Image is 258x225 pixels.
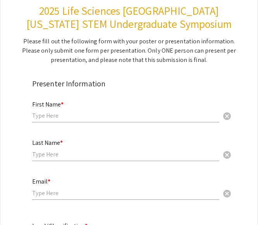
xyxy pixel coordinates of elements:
h3: 2025 Life Sciences [GEOGRAPHIC_DATA][US_STATE] STEM Undergraduate Symposium [19,4,239,30]
input: Type Here [32,189,219,197]
button: Clear [219,185,235,201]
div: Please fill out the following form with your poster or presentation information. Please only subm... [19,37,239,65]
mat-label: First Name [32,100,64,108]
mat-label: Last Name [32,139,63,147]
input: Type Here [32,112,219,120]
span: cancel [222,150,232,160]
mat-label: Email [32,177,50,185]
div: Presenter Information [32,78,226,89]
span: cancel [222,189,232,198]
span: cancel [222,112,232,121]
input: Type Here [32,150,219,158]
button: Clear [219,108,235,124]
button: Clear [219,147,235,162]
